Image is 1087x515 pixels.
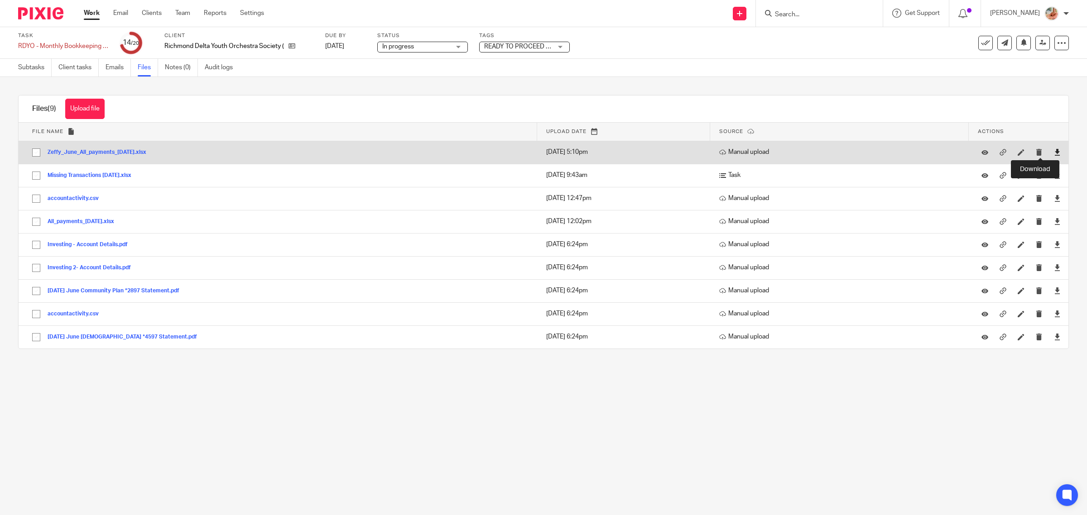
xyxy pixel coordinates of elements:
a: Audit logs [205,59,240,76]
a: Download [1054,240,1061,249]
div: RDYO - Monthly Bookkeeping - June [18,42,109,51]
input: Select [28,213,45,230]
span: Upload date [546,129,587,134]
a: Email [113,9,128,18]
p: [DATE] 6:24pm [546,263,706,272]
label: Due by [325,32,366,39]
label: Tags [479,32,570,39]
input: Select [28,167,45,184]
input: Select [28,144,45,161]
input: Search [774,11,856,19]
a: Work [84,9,100,18]
a: Files [138,59,158,76]
input: Select [28,190,45,207]
button: accountactivity.csv [48,196,106,202]
p: [DATE] 12:02pm [546,217,706,226]
span: Get Support [905,10,940,16]
p: [DATE] 6:24pm [546,309,706,318]
input: Select [28,282,45,300]
p: [DATE] 6:24pm [546,286,706,295]
div: 14 [123,38,139,48]
p: Task [719,171,964,180]
p: [PERSON_NAME] [990,9,1040,18]
p: [DATE] 12:47pm [546,194,706,203]
a: Client tasks [58,59,99,76]
button: Investing - Account Details.pdf [48,242,135,248]
p: Manual upload [719,309,964,318]
a: Download [1054,148,1061,157]
input: Select [28,259,45,277]
p: Manual upload [719,332,964,341]
button: Upload file [65,99,105,119]
img: Pixie [18,7,63,19]
p: Manual upload [719,194,964,203]
input: Select [28,236,45,253]
p: Manual upload [719,148,964,157]
p: [DATE] 9:43am [546,171,706,180]
button: Zeffy_June_All_payments_[DATE].xlsx [48,149,153,156]
input: Select [28,305,45,323]
a: Settings [240,9,264,18]
a: Download [1054,217,1061,226]
button: [DATE] June [DEMOGRAPHIC_DATA] *4597 Statement.pdf [48,334,204,340]
p: Manual upload [719,217,964,226]
p: Manual upload [719,263,964,272]
span: (9) [48,105,56,112]
button: accountactivity.csv [48,311,106,317]
p: [DATE] 5:10pm [546,148,706,157]
a: Clients [142,9,162,18]
a: Download [1054,263,1061,272]
p: [DATE] 6:24pm [546,240,706,249]
p: [DATE] 6:24pm [546,332,706,341]
a: Download [1054,171,1061,180]
a: Download [1054,309,1061,318]
button: [DATE] June Community Plan *2897 Statement.pdf [48,288,186,294]
span: READY TO PROCEED + 1 [484,43,554,50]
label: Client [164,32,314,39]
label: Task [18,32,109,39]
span: In progress [382,43,414,50]
span: [DATE] [325,43,344,49]
span: Source [719,129,743,134]
a: Notes (0) [165,59,198,76]
a: Download [1054,286,1061,295]
a: Emails [106,59,131,76]
input: Select [28,329,45,346]
a: Team [175,9,190,18]
button: Investing 2- Account Details.pdf [48,265,138,271]
a: Download [1054,332,1061,341]
span: File name [32,129,63,134]
img: MIC.jpg [1044,6,1059,21]
a: Subtasks [18,59,52,76]
p: Richmond Delta Youth Orchestra Society (RDYO) [164,42,284,51]
a: Reports [204,9,226,18]
p: Manual upload [719,286,964,295]
button: Missing Transactions [DATE].xlsx [48,172,138,179]
label: Status [377,32,468,39]
p: Manual upload [719,240,964,249]
h1: Files [32,104,56,114]
span: Actions [978,129,1004,134]
button: All_payments_[DATE].xlsx [48,219,121,225]
a: Download [1054,194,1061,203]
small: /20 [131,41,139,46]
